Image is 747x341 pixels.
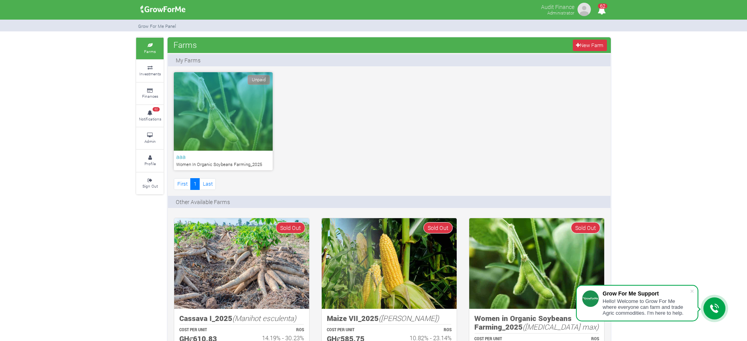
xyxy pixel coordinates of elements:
[136,105,164,127] a: 62 Notifications
[603,290,690,297] div: Grow For Me Support
[176,153,270,160] h6: aaa
[153,107,160,112] span: 62
[594,7,609,15] a: 62
[174,218,309,309] img: growforme image
[571,222,600,233] span: Sold Out
[603,298,690,316] div: Hello! Welcome to Grow For Me where everyone can farm and trade Agric commodities. I'm here to help.
[179,327,235,333] p: COST PER UNIT
[276,222,305,233] span: Sold Out
[598,4,607,9] span: 62
[179,314,304,323] h5: Cassava I_2025
[136,150,164,171] a: Profile
[174,72,273,170] a: Unpaid aaa Women In Organic Soybeans Farming_2025
[136,173,164,194] a: Sign Out
[136,83,164,104] a: Finances
[176,161,270,168] p: Women In Organic Soybeans Farming_2025
[138,2,188,17] img: growforme image
[138,23,176,29] small: Grow For Me Panel
[423,222,453,233] span: Sold Out
[576,2,592,17] img: growforme image
[176,56,200,64] p: My Farms
[190,178,200,190] a: 1
[249,327,304,333] p: ROS
[322,218,457,309] img: growforme image
[573,40,607,51] a: New Farm
[136,38,164,59] a: Farms
[474,314,599,332] h5: Women in Organic Soybeans Farming_2025
[171,37,199,53] span: Farms
[144,49,156,54] small: Farms
[142,183,158,189] small: Sign Out
[523,322,599,332] i: ([MEDICAL_DATA] max)
[174,178,216,190] nav: Page Navigation
[139,71,161,77] small: Investments
[144,139,156,144] small: Admin
[199,178,216,190] a: Last
[136,128,164,149] a: Admin
[469,218,604,309] img: growforme image
[327,327,382,333] p: COST PER UNIT
[327,314,452,323] h5: Maize VII_2025
[248,75,270,85] span: Unpaid
[139,116,161,122] small: Notifications
[176,198,230,206] p: Other Available Farms
[594,2,609,19] i: Notifications
[136,60,164,82] a: Investments
[541,2,574,11] p: Audit Finance
[144,161,156,166] small: Profile
[379,313,439,323] i: ([PERSON_NAME])
[547,10,574,16] small: Administrator
[142,93,158,99] small: Finances
[174,178,191,190] a: First
[396,327,452,333] p: ROS
[232,313,296,323] i: (Manihot esculenta)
